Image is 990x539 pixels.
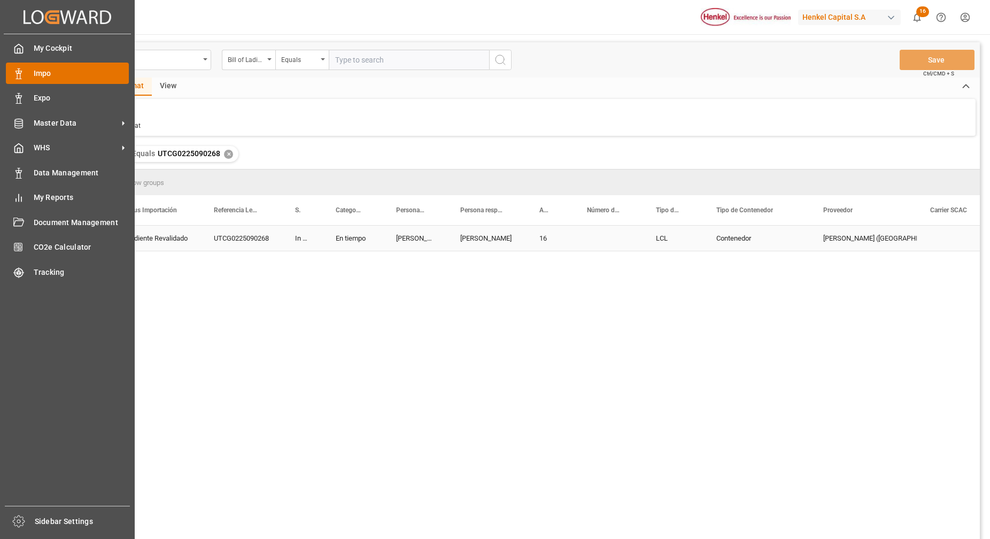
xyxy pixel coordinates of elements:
[323,226,383,251] div: En tiempo
[35,516,130,527] span: Sidebar Settings
[34,93,129,104] span: Expo
[916,6,929,17] span: 16
[460,206,504,214] span: Persona responsable de seguimiento
[228,52,264,65] div: Bill of Lading Number
[6,38,129,59] a: My Cockpit
[489,50,512,70] button: search button
[6,237,129,258] a: CO2e Calculator
[396,206,425,214] span: Persona responsable de la importacion
[275,50,329,70] button: open menu
[34,118,118,129] span: Master Data
[539,206,552,214] span: Aduana de entrada
[6,261,129,282] a: Tracking
[6,187,129,208] a: My Reports
[527,226,574,251] div: 16
[158,149,220,158] span: UTCG0225090268
[823,226,904,251] div: [PERSON_NAME] ([GEOGRAPHIC_DATA]) CO. LTD.
[701,8,791,27] img: Henkel%20logo.jpg_1689854090.jpg
[34,217,129,228] span: Document Management
[930,206,967,214] span: Carrier SCAC
[282,226,323,251] div: In progress
[281,52,318,65] div: Equals
[6,162,129,183] a: Data Management
[34,167,129,179] span: Data Management
[201,226,282,251] div: UTCG0225090268
[336,206,361,214] span: Categoría
[295,206,300,214] span: Status
[929,5,953,29] button: Help Center
[34,267,129,278] span: Tracking
[798,7,905,27] button: Henkel Capital S.A
[656,206,681,214] span: Tipo de Carga (LCL/FCL)
[34,192,129,203] span: My Reports
[905,5,929,29] button: show 16 new notifications
[6,88,129,109] a: Expo
[34,68,129,79] span: Impo
[34,242,129,253] span: CO2e Calculator
[643,226,703,251] div: LCL
[900,50,974,70] button: Save
[214,206,260,214] span: Referencia Leschaco
[716,206,773,214] span: Tipo de Contenedor
[6,63,129,83] a: Impo
[703,226,810,251] div: Contenedor
[34,142,118,153] span: WHS
[224,150,233,159] div: ✕
[6,212,129,233] a: Document Management
[823,206,853,214] span: Proveedor
[122,206,177,214] span: Status Importación
[34,43,129,54] span: My Cockpit
[587,206,621,214] span: Número de Contenedor
[132,149,155,158] span: Equals
[122,226,188,251] div: Pendiente Revalidado
[447,226,527,251] div: [PERSON_NAME]
[329,50,489,70] input: Type to search
[798,10,901,25] div: Henkel Capital S.A
[152,78,184,96] div: View
[222,50,275,70] button: open menu
[383,226,447,251] div: [PERSON_NAME]
[923,70,954,78] span: Ctrl/CMD + S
